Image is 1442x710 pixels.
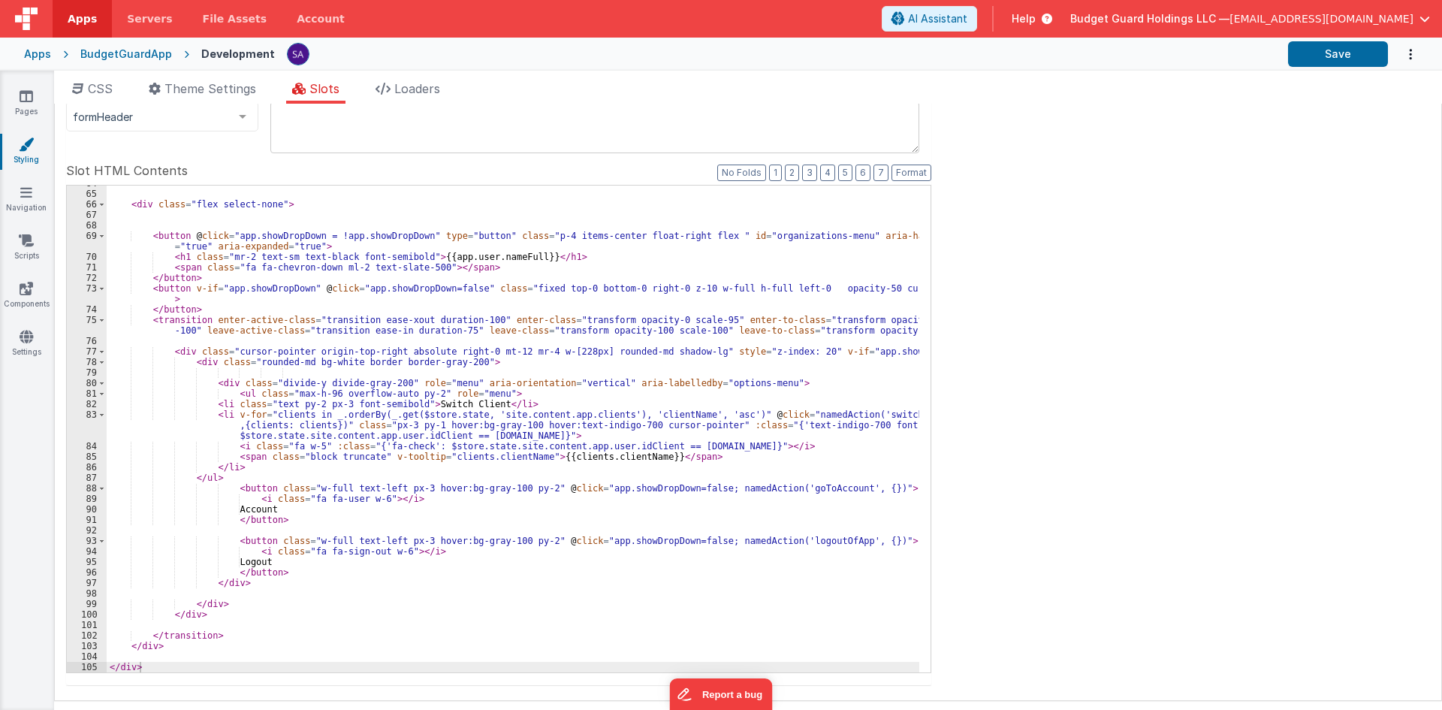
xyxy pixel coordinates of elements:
button: 1 [769,165,782,181]
div: 65 [67,189,107,199]
div: 85 [67,452,107,462]
span: AI Assistant [908,11,967,26]
div: 102 [67,630,107,641]
span: Apps [68,11,97,26]
button: 2 [785,165,799,181]
button: Budget Guard Holdings LLC — [EMAIL_ADDRESS][DOMAIN_NAME] [1070,11,1430,26]
div: 93 [67,536,107,546]
div: 101 [67,620,107,630]
button: AI Assistant [882,6,977,32]
div: 73 [67,283,107,304]
div: 79 [67,367,107,378]
button: 5 [838,165,852,181]
span: Help [1012,11,1036,26]
div: 95 [67,557,107,567]
span: [EMAIL_ADDRESS][DOMAIN_NAME] [1229,11,1413,26]
div: 81 [67,388,107,399]
button: 6 [855,165,870,181]
button: 4 [820,165,835,181]
div: 80 [67,378,107,388]
div: 92 [67,525,107,536]
button: 7 [873,165,888,181]
div: 84 [67,441,107,452]
span: Slots [309,81,339,96]
div: 87 [67,473,107,483]
div: 69 [67,231,107,252]
div: 68 [67,220,107,231]
div: 71 [67,262,107,273]
div: 83 [67,409,107,441]
div: 100 [67,609,107,620]
span: File Assets [203,11,267,26]
div: 76 [67,336,107,346]
div: 105 [67,662,107,672]
iframe: Marker.io feedback button [670,678,773,710]
span: Loaders [394,81,440,96]
div: 98 [67,588,107,599]
div: 74 [67,304,107,315]
div: 86 [67,462,107,473]
div: Apps [24,47,51,62]
div: 82 [67,399,107,409]
button: No Folds [717,165,766,181]
button: Format [891,165,931,181]
span: CSS [88,81,113,96]
div: 96 [67,567,107,578]
div: 89 [67,494,107,504]
div: 103 [67,641,107,651]
span: Slot HTML Contents [66,162,188,180]
button: Options [1388,39,1418,70]
div: BudgetGuardApp [80,47,172,62]
div: 66 [67,199,107,210]
div: 88 [67,483,107,494]
div: 94 [67,546,107,557]
div: 91 [67,515,107,525]
span: Servers [127,11,172,26]
span: formHeader [73,110,228,125]
div: 70 [67,252,107,262]
img: 79293985458095ca2ac202dc7eb50dda [288,44,309,65]
span: Budget Guard Holdings LLC — [1070,11,1229,26]
div: 75 [67,315,107,336]
div: 90 [67,504,107,515]
div: 104 [67,651,107,662]
div: 67 [67,210,107,220]
span: Theme Settings [164,81,256,96]
button: 3 [802,165,817,181]
div: 97 [67,578,107,588]
div: 72 [67,273,107,283]
div: Development [201,47,275,62]
div: 78 [67,357,107,367]
div: 77 [67,346,107,357]
div: 99 [67,599,107,609]
button: Save [1288,41,1388,67]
